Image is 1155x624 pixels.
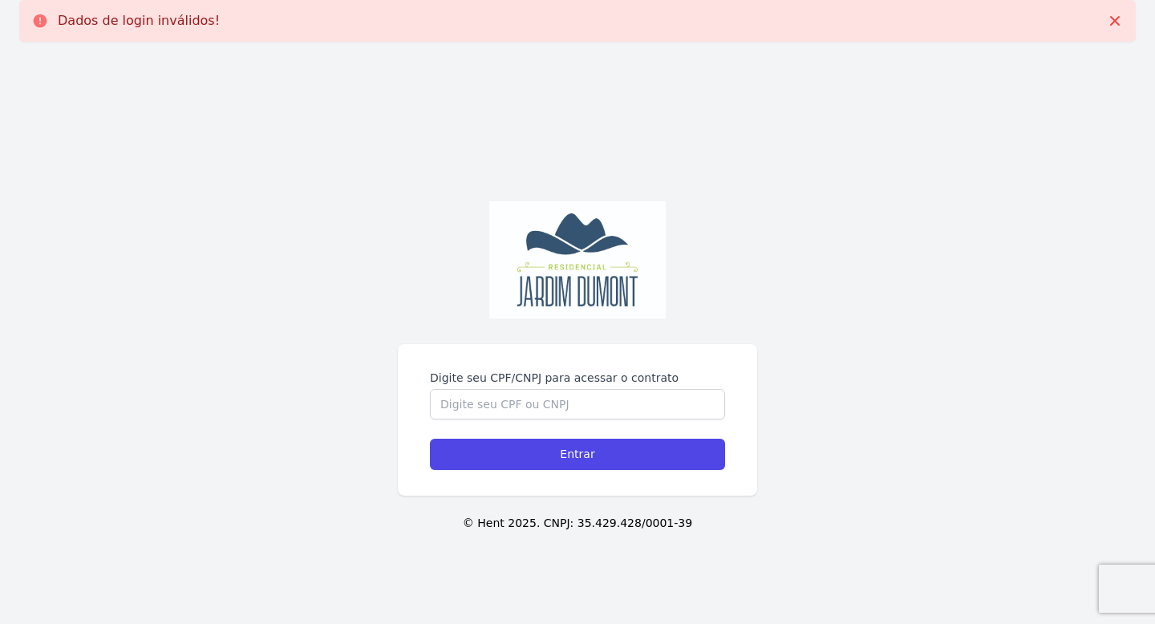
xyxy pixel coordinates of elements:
[58,13,220,29] p: Dados de login inválidos!
[489,201,666,319] img: WhatsApp%20Image%202022-08-11%20at%2010.02.44.jpeg
[430,370,725,386] label: Digite seu CPF/CNPJ para acessar o contrato
[430,439,725,470] input: Entrar
[430,389,725,419] input: Digite seu CPF ou CNPJ
[26,515,1129,532] p: © Hent 2025. CNPJ: 35.429.428/0001-39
